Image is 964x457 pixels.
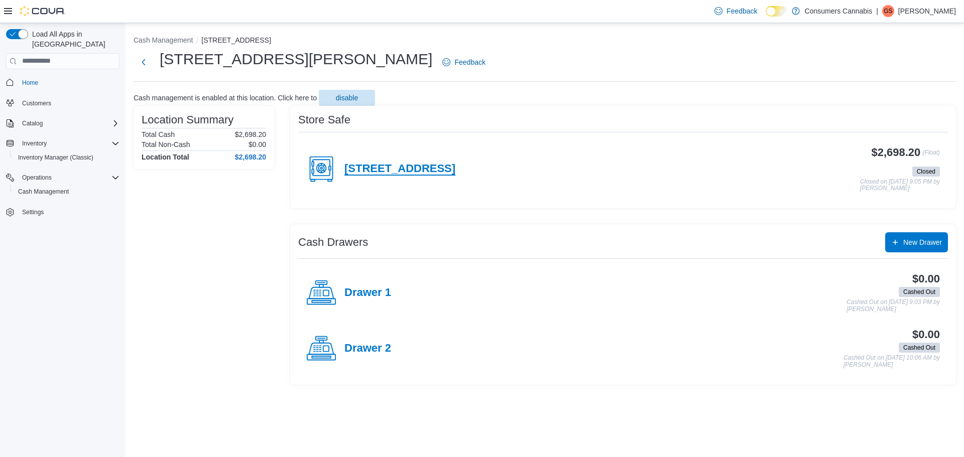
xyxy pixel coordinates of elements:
[2,116,124,130] button: Catalog
[235,153,266,161] h4: $2,698.20
[847,299,940,313] p: Cashed Out on [DATE] 9:03 PM by [PERSON_NAME]
[142,140,190,148] h6: Total Non-Cash
[22,119,43,127] span: Catalog
[903,287,935,296] span: Cashed Out
[18,77,42,89] a: Home
[160,49,432,69] h1: [STREET_ADDRESS][PERSON_NAME]
[14,151,119,164] span: Inventory Manager (Classic)
[884,5,892,17] span: GS
[22,139,47,147] span: Inventory
[249,140,266,148] p: $0.00
[438,52,489,72] a: Feedback
[885,232,948,252] button: New Drawer
[18,137,119,149] span: Inventory
[805,5,873,17] p: Consumers Cannabis
[2,96,124,110] button: Customers
[860,179,940,192] p: Closed on [DATE] 9:05 PM by [PERSON_NAME]
[134,35,956,47] nav: An example of EuiBreadcrumbs
[18,206,48,218] a: Settings
[134,52,154,72] button: Next
[18,206,119,218] span: Settings
[201,36,271,44] button: [STREET_ADDRESS]
[898,5,956,17] p: [PERSON_NAME]
[872,146,921,159] h3: $2,698.20
[22,174,52,182] span: Operations
[454,57,485,67] span: Feedback
[14,151,97,164] a: Inventory Manager (Classic)
[22,79,38,87] span: Home
[22,99,51,107] span: Customers
[142,153,189,161] h4: Location Total
[876,5,878,17] p: |
[18,154,93,162] span: Inventory Manager (Classic)
[912,167,940,177] span: Closed
[344,163,455,176] h4: [STREET_ADDRESS]
[18,117,47,129] button: Catalog
[18,137,51,149] button: Inventory
[843,355,940,368] p: Cashed Out on [DATE] 10:06 AM by [PERSON_NAME]
[2,205,124,219] button: Settings
[20,6,65,16] img: Cova
[298,114,350,126] h3: Store Safe
[766,6,787,17] input: Dark Mode
[18,117,119,129] span: Catalog
[18,97,119,109] span: Customers
[319,90,375,106] button: disable
[14,186,119,198] span: Cash Management
[344,342,391,355] h4: Drawer 2
[18,97,55,109] a: Customers
[22,208,44,216] span: Settings
[727,6,757,16] span: Feedback
[899,287,940,297] span: Cashed Out
[142,114,233,126] h3: Location Summary
[18,172,56,184] button: Operations
[710,1,761,21] a: Feedback
[922,146,940,165] p: (Float)
[10,185,124,199] button: Cash Management
[14,186,73,198] a: Cash Management
[18,76,119,89] span: Home
[6,71,119,246] nav: Complex example
[2,171,124,185] button: Operations
[235,130,266,138] p: $2,698.20
[882,5,894,17] div: Giovanni Siciliano
[134,36,193,44] button: Cash Management
[28,29,119,49] span: Load All Apps in [GEOGRAPHIC_DATA]
[10,150,124,165] button: Inventory Manager (Classic)
[903,343,935,352] span: Cashed Out
[18,172,119,184] span: Operations
[18,188,69,196] span: Cash Management
[134,94,317,102] p: Cash management is enabled at this location. Click here to
[2,136,124,150] button: Inventory
[142,130,175,138] h6: Total Cash
[903,237,942,247] span: New Drawer
[912,273,940,285] h3: $0.00
[298,236,368,248] h3: Cash Drawers
[336,93,358,103] span: disable
[912,329,940,341] h3: $0.00
[2,75,124,90] button: Home
[344,286,391,299] h4: Drawer 1
[899,343,940,353] span: Cashed Out
[917,167,935,176] span: Closed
